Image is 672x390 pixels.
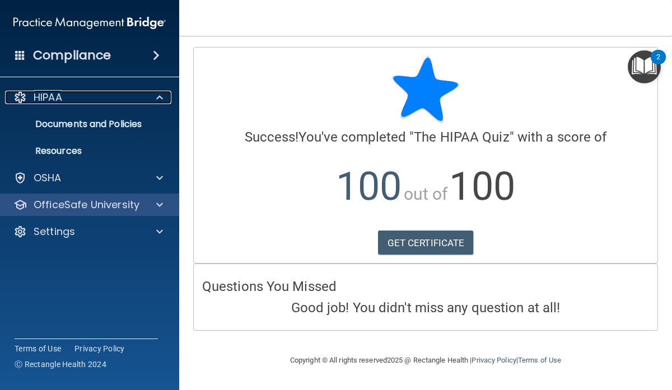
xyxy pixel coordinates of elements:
a: OfficeSafe University [13,198,163,212]
img: blue-star-rounded.9d042014.png [392,56,459,123]
p: OSHA [34,171,62,185]
span: 100 [449,163,515,209]
a: Terms of Use [518,356,561,364]
p: HIPAA [34,91,62,104]
button: Open Resource Center, 2 new notifications [628,50,661,83]
a: Privacy Policy [74,343,125,354]
span: Ⓒ Rectangle Health 2024 [15,359,106,370]
span: The HIPAA Quiz [414,129,509,145]
h4: You've completed " " with a score of [202,130,649,144]
div: 2 [656,57,660,72]
div: Copyright © All rights reserved 2025 @ Rectangle Health | | [221,342,630,378]
span: Success! [245,129,299,145]
img: PMB logo [13,12,166,34]
p: Settings [34,225,75,238]
a: HIPAA [13,91,163,104]
a: Settings [13,225,163,238]
span: 100 [336,163,402,209]
h4: Questions You Missed [202,279,649,294]
a: OSHA [13,171,163,185]
h4: Good job! You didn't miss any question at all! [202,300,649,315]
a: Privacy Policy [472,356,516,364]
p: Documents and Policies [7,119,160,130]
a: Terms of Use [15,343,61,354]
a: GET CERTIFICATE [378,231,474,255]
span: out of [404,184,448,204]
h4: Compliance [33,48,111,63]
p: OfficeSafe University [34,198,139,212]
p: Resources [7,145,160,157]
